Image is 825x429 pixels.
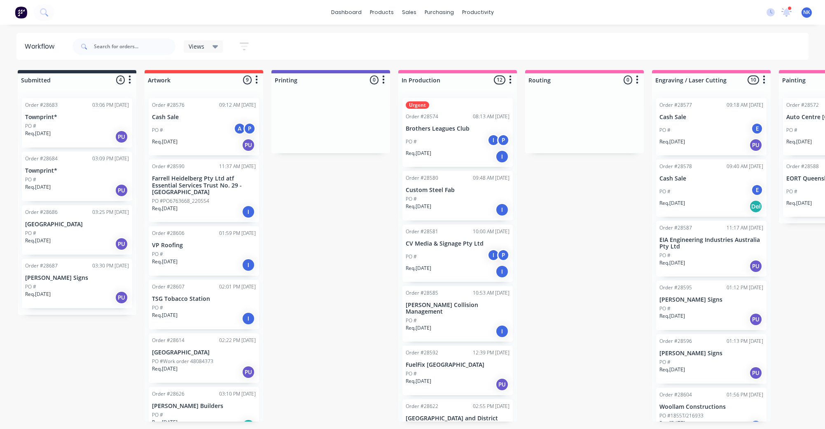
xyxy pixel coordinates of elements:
div: Order #28576 [152,101,185,109]
div: 03:30 PM [DATE] [92,262,129,270]
p: PO # [406,138,417,145]
p: PO # [406,317,417,324]
p: CV Media & Signage Pty Ltd [406,240,509,247]
p: PO # [659,127,671,134]
p: EIA Engineering Industries Australia Pty Ltd [659,237,763,251]
div: PU [115,130,128,143]
p: Req. [DATE] [406,324,431,332]
div: Order #28595 [659,284,692,291]
div: Order #28687 [25,262,58,270]
div: I [495,150,509,163]
p: Req. [DATE] [406,377,431,385]
div: Order #2859601:13 PM [DATE][PERSON_NAME] SignsPO #Req.[DATE]PU [656,334,767,384]
p: PO # [152,127,163,134]
div: Order #28606 [152,230,185,237]
p: PO # [659,305,671,312]
p: Req. [DATE] [786,138,812,145]
div: Order #2868603:25 PM [DATE][GEOGRAPHIC_DATA]PO #Req.[DATE]PU [22,205,132,255]
div: Order #2861402:22 PM [DATE][GEOGRAPHIC_DATA]PO #Work order 48084373Req.[DATE]PU [149,333,259,383]
span: Views [189,42,204,51]
p: Req. [DATE] [152,312,178,319]
p: FuelFix [GEOGRAPHIC_DATA] [406,361,509,368]
p: PO # [406,370,417,377]
p: Townprint* [25,167,129,174]
div: sales [398,6,421,19]
div: Order #28572 [786,101,819,109]
div: 10:53 AM [DATE] [473,289,509,297]
div: PU [495,378,509,391]
div: I [242,258,255,272]
div: 02:55 PM [DATE] [473,403,509,410]
div: I [487,249,500,261]
p: PO # [406,195,417,203]
p: Cash Sale [659,175,763,182]
div: PU [749,138,762,152]
div: 03:10 PM [DATE] [219,390,256,398]
div: Order #28683 [25,101,58,109]
div: PU [749,260,762,273]
div: Order #2868403:09 PM [DATE]Townprint*PO #Req.[DATE]PU [22,152,132,201]
a: dashboard [327,6,366,19]
div: Order #28577 [659,101,692,109]
input: Search for orders... [94,38,175,55]
p: Req. [DATE] [659,366,685,373]
p: [PERSON_NAME] Collision Management [406,302,509,316]
div: Order #2859011:37 AM [DATE]Farrell Heidelberg Pty Ltd atf Essential Services Trust No. 29 - [GEOG... [149,159,259,222]
div: Order #28580 [406,174,438,182]
p: [GEOGRAPHIC_DATA] [25,221,129,228]
div: Order #28585 [406,289,438,297]
p: Req. [DATE] [152,258,178,265]
div: Order #28607 [152,283,185,291]
span: NK [803,9,810,16]
p: PO # [659,359,671,366]
div: 02:01 PM [DATE] [219,283,256,291]
p: Req. [DATE] [152,138,178,145]
div: 01:59 PM [DATE] [219,230,256,237]
div: Order #28588 [786,163,819,170]
p: Townprint* [25,114,129,121]
p: Cash Sale [152,114,256,121]
p: PO #Work order 48084373 [152,358,213,365]
div: Order #28592 [406,349,438,356]
div: Urgent [406,101,429,109]
p: [GEOGRAPHIC_DATA] and District Society of Model Engineering [406,415,509,429]
div: I [242,205,255,218]
p: Req. [DATE] [659,312,685,320]
p: Req. [DATE] [659,259,685,267]
p: [PERSON_NAME] Builders [152,403,256,410]
p: Req. [DATE] [659,199,685,207]
div: Order #2857809:40 AM [DATE]Cash SalePO #EReq.[DATE]Del [656,159,767,217]
div: P [243,122,256,135]
div: PU [242,138,255,152]
div: Order #2858711:17 AM [DATE]EIA Engineering Industries Australia Pty LtdPO #Req.[DATE]PU [656,221,767,277]
div: Order #28614 [152,337,185,344]
p: Req. [DATE] [25,130,51,137]
div: Order #28590 [152,163,185,170]
div: A [234,122,246,135]
div: PU [115,237,128,251]
div: Order #2860601:59 PM [DATE]VP RoofingPO #Req.[DATE]I [149,226,259,276]
div: 09:12 AM [DATE] [219,101,256,109]
p: Req. [DATE] [659,138,685,145]
p: VP Roofing [152,242,256,249]
div: Order #2858009:48 AM [DATE]Custom Steel FabPO #Req.[DATE]I [402,171,513,220]
p: [PERSON_NAME] Signs [659,296,763,303]
div: I [487,134,500,146]
div: Workflow [25,42,58,52]
div: P [497,134,509,146]
div: I [495,325,509,338]
div: PU [749,313,762,326]
div: 09:40 AM [DATE] [727,163,763,170]
div: PU [749,366,762,380]
p: Req. [DATE] [25,237,51,244]
p: [PERSON_NAME] Signs [25,274,129,281]
div: UrgentOrder #2857408:13 AM [DATE]Brothers Leagues ClubPO #IPReq.[DATE]I [402,98,513,167]
p: PO # [659,188,671,195]
p: PO # [152,251,163,258]
div: 01:13 PM [DATE] [727,338,763,345]
div: 02:22 PM [DATE] [219,337,256,344]
p: Custom Steel Fab [406,187,509,194]
p: PO # [659,252,671,259]
p: TSG Tobacco Station [152,295,256,302]
div: Order #28587 [659,224,692,232]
